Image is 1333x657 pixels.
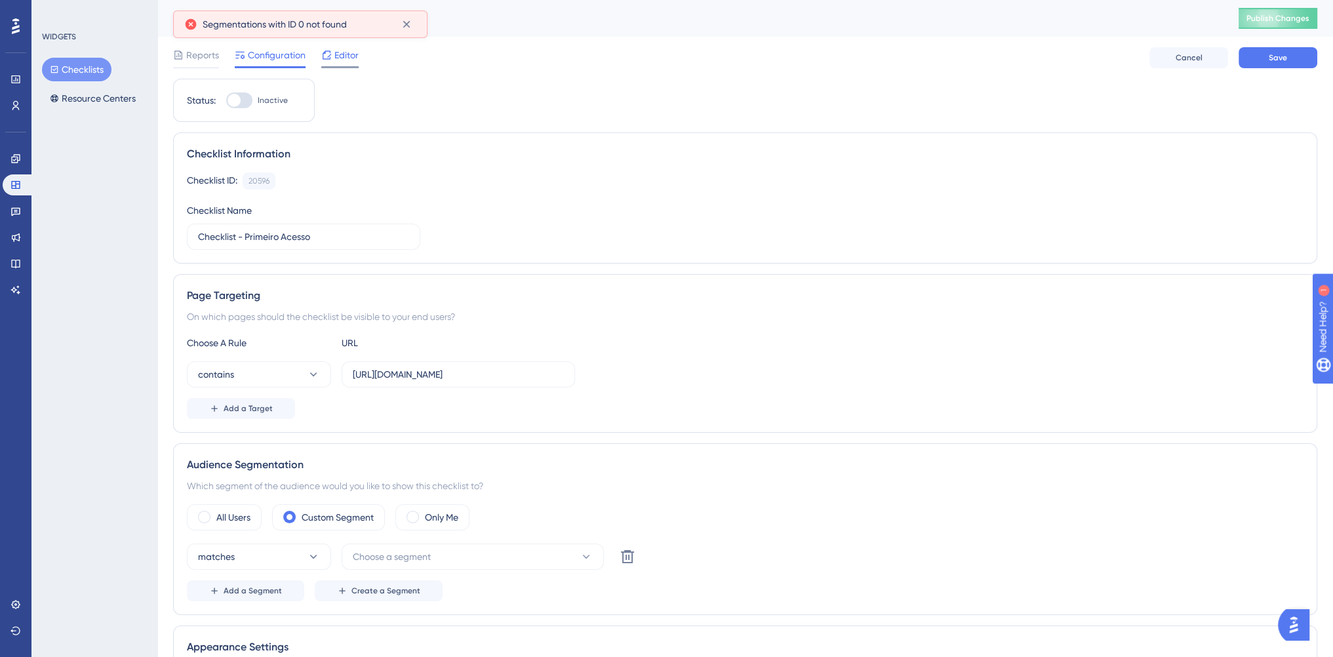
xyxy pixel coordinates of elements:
[187,335,331,351] div: Choose A Rule
[1278,605,1317,645] iframe: UserGuiding AI Assistant Launcher
[198,549,235,565] span: matches
[187,146,1303,162] div: Checklist Information
[224,403,273,414] span: Add a Target
[258,95,288,106] span: Inactive
[198,367,234,382] span: contains
[187,478,1303,494] div: Which segment of the audience would you like to show this checklist to?
[187,580,304,601] button: Add a Segment
[342,335,486,351] div: URL
[353,367,564,382] input: yourwebsite.com/path
[42,31,76,42] div: WIDGETS
[187,92,216,108] div: Status:
[1239,47,1317,68] button: Save
[91,7,95,17] div: 1
[42,58,111,81] button: Checklists
[1239,8,1317,29] button: Publish Changes
[42,87,144,110] button: Resource Centers
[315,580,443,601] button: Create a Segment
[198,229,409,244] input: Type your Checklist name
[173,9,1206,28] div: Checklist - Primeiro Acesso
[334,47,359,63] span: Editor
[187,361,331,388] button: contains
[186,47,219,63] span: Reports
[224,586,282,596] span: Add a Segment
[187,639,1303,655] div: Appearance Settings
[351,586,420,596] span: Create a Segment
[187,457,1303,473] div: Audience Segmentation
[31,3,82,19] span: Need Help?
[187,172,237,189] div: Checklist ID:
[1269,52,1287,63] span: Save
[187,544,331,570] button: matches
[353,549,431,565] span: Choose a segment
[248,47,306,63] span: Configuration
[1176,52,1203,63] span: Cancel
[1149,47,1228,68] button: Cancel
[1246,13,1309,24] span: Publish Changes
[342,544,604,570] button: Choose a segment
[425,509,458,525] label: Only Me
[187,398,295,419] button: Add a Target
[187,288,1303,304] div: Page Targeting
[216,509,250,525] label: All Users
[203,16,347,32] span: Segmentations with ID 0 not found
[249,176,269,186] div: 20596
[302,509,374,525] label: Custom Segment
[187,203,252,218] div: Checklist Name
[187,309,1303,325] div: On which pages should the checklist be visible to your end users?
